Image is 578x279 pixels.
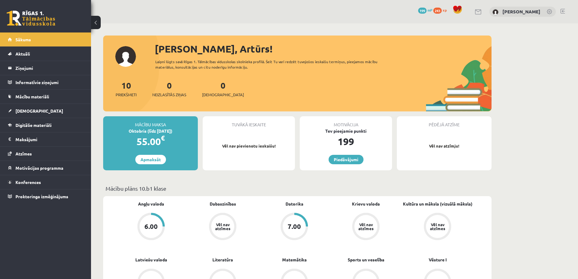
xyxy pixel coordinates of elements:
div: Vēl nav atzīmes [214,223,231,230]
span: Konferences [15,179,41,185]
a: Matemātika [282,257,307,263]
legend: Maksājumi [15,132,83,146]
div: Mācību maksa [103,116,198,128]
a: Vēl nav atzīmes [402,213,473,241]
span: 199 [418,8,427,14]
a: Kultūra un māksla (vizuālā māksla) [403,201,472,207]
a: Latviešu valoda [135,257,167,263]
div: Vēl nav atzīmes [357,223,374,230]
div: 199 [300,134,392,149]
a: Vēsture I [429,257,447,263]
a: Apmaksāt [135,155,166,164]
p: Vēl nav atzīmju! [400,143,488,149]
span: 243 [433,8,442,14]
span: Sākums [15,37,31,42]
a: Datorika [286,201,303,207]
div: [PERSON_NAME], Artūrs! [155,42,492,56]
a: Sākums [8,32,83,46]
a: Maksājumi [8,132,83,146]
p: Vēl nav pievienotu ieskaišu! [206,143,292,149]
div: Vēl nav atzīmes [429,223,446,230]
a: Ziņojumi [8,61,83,75]
a: Literatūra [212,257,233,263]
a: Piedāvājumi [329,155,363,164]
p: Mācību plāns 10.b1 klase [106,184,489,192]
span: Mācību materiāli [15,94,49,99]
a: Krievu valoda [352,201,380,207]
legend: Informatīvie ziņojumi [15,75,83,89]
a: Proktoringa izmēģinājums [8,189,83,203]
div: Tuvākā ieskaite [203,116,295,128]
a: 10Priekšmeti [116,80,137,98]
span: Proktoringa izmēģinājums [15,194,68,199]
a: Dabaszinības [210,201,236,207]
a: Rīgas 1. Tālmācības vidusskola [7,11,55,26]
img: Artūrs Keinovskis [492,9,499,15]
div: Tev pieejamie punkti [300,128,392,134]
a: 0[DEMOGRAPHIC_DATA] [202,80,244,98]
span: [DEMOGRAPHIC_DATA] [15,108,63,114]
a: Vēl nav atzīmes [187,213,259,241]
span: mP [428,8,432,12]
div: 55.00 [103,134,198,149]
a: 6.00 [115,213,187,241]
div: Pēdējā atzīme [397,116,492,128]
span: Motivācijas programma [15,165,63,171]
div: Motivācija [300,116,392,128]
span: Aktuāli [15,51,30,56]
a: 7.00 [259,213,330,241]
a: Atzīmes [8,147,83,161]
a: Vēl nav atzīmes [330,213,402,241]
span: Atzīmes [15,151,32,156]
a: [PERSON_NAME] [502,9,540,15]
a: Informatīvie ziņojumi [8,75,83,89]
div: 7.00 [288,223,301,230]
div: Oktobris (līdz [DATE]) [103,128,198,134]
a: Sports un veselība [348,257,384,263]
a: Motivācijas programma [8,161,83,175]
a: [DEMOGRAPHIC_DATA] [8,104,83,118]
legend: Ziņojumi [15,61,83,75]
span: Neizlasītās ziņas [152,92,186,98]
div: 6.00 [144,223,158,230]
a: 243 xp [433,8,450,12]
span: Priekšmeti [116,92,137,98]
div: Laipni lūgts savā Rīgas 1. Tālmācības vidusskolas skolnieka profilā. Šeit Tu vari redzēt tuvojošo... [155,59,388,70]
a: Digitālie materiāli [8,118,83,132]
a: Konferences [8,175,83,189]
a: 199 mP [418,8,432,12]
a: 0Neizlasītās ziņas [152,80,186,98]
a: Mācību materiāli [8,90,83,104]
a: Angļu valoda [138,201,164,207]
span: Digitālie materiāli [15,122,52,128]
span: xp [443,8,447,12]
a: Aktuāli [8,47,83,61]
span: [DEMOGRAPHIC_DATA] [202,92,244,98]
span: € [161,134,165,142]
